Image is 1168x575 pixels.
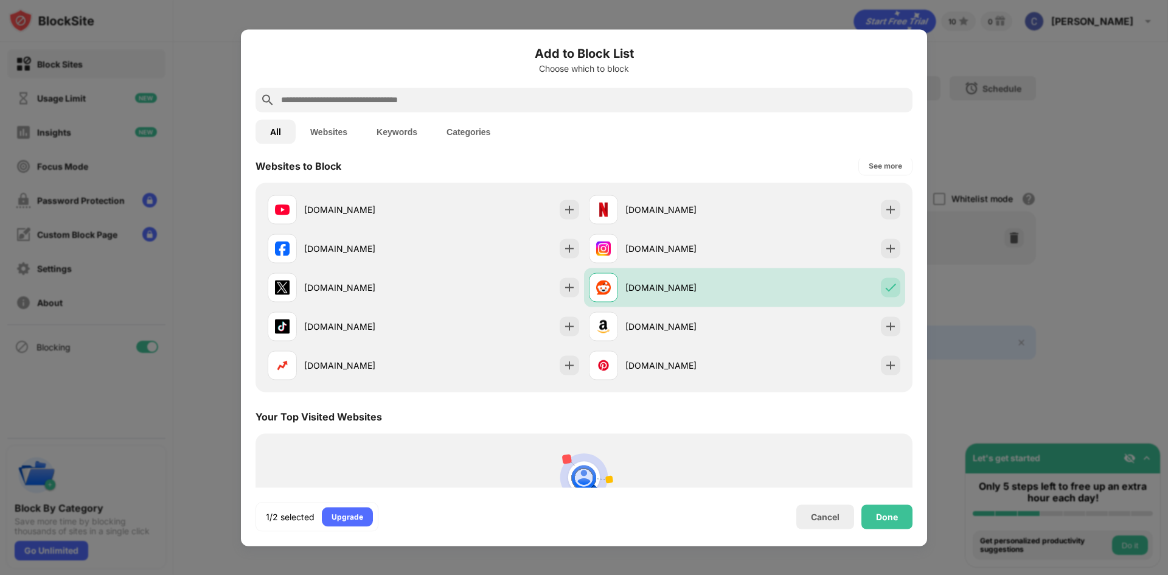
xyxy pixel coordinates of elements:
[275,280,290,294] img: favicons
[304,281,423,294] div: [DOMAIN_NAME]
[255,63,912,73] div: Choose which to block
[304,203,423,216] div: [DOMAIN_NAME]
[596,202,611,217] img: favicons
[596,241,611,256] img: favicons
[266,511,315,523] div: 1/2 selected
[596,319,611,333] img: favicons
[255,119,296,144] button: All
[304,242,423,255] div: [DOMAIN_NAME]
[296,119,362,144] button: Websites
[362,119,432,144] button: Keywords
[275,358,290,372] img: favicons
[876,512,898,521] div: Done
[255,410,382,422] div: Your Top Visited Websites
[625,359,745,372] div: [DOMAIN_NAME]
[304,320,423,333] div: [DOMAIN_NAME]
[596,280,611,294] img: favicons
[869,159,902,172] div: See more
[625,242,745,255] div: [DOMAIN_NAME]
[275,202,290,217] img: favicons
[255,44,912,62] h6: Add to Block List
[332,511,363,523] div: Upgrade
[811,512,839,522] div: Cancel
[275,319,290,333] img: favicons
[255,159,341,172] div: Websites to Block
[260,92,275,107] img: search.svg
[625,281,745,294] div: [DOMAIN_NAME]
[432,119,505,144] button: Categories
[304,359,423,372] div: [DOMAIN_NAME]
[275,241,290,256] img: favicons
[625,203,745,216] div: [DOMAIN_NAME]
[555,448,613,506] img: personal-suggestions.svg
[596,358,611,372] img: favicons
[625,320,745,333] div: [DOMAIN_NAME]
